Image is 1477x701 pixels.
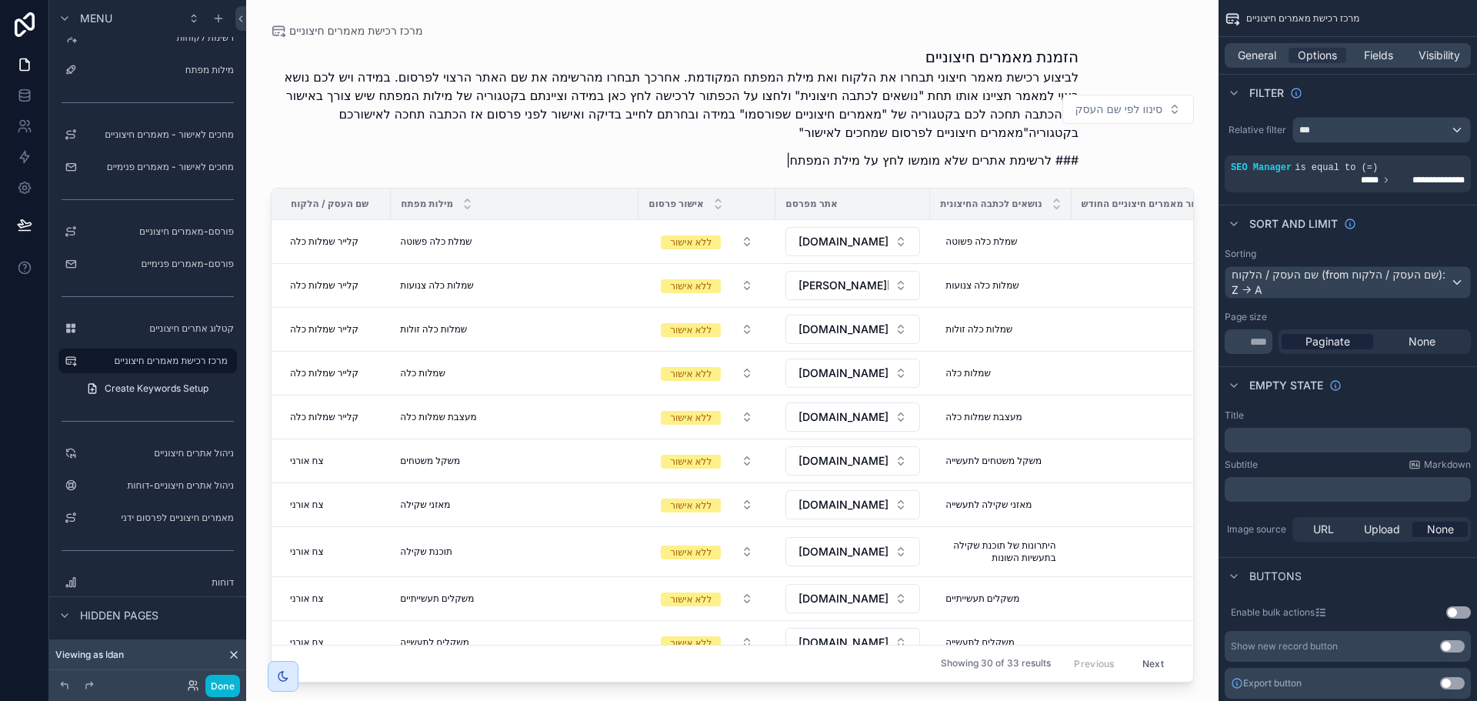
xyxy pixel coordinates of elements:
a: שמלות כלה צנועות [939,273,1062,298]
button: Select Button [785,359,920,388]
a: Select Button [785,489,921,520]
div: שם העסק / הלקוח (from שם העסק / הלקוח): Z -> A [1225,267,1470,298]
a: Select Button [648,490,766,519]
span: משקל משטחים לתעשייה [945,455,1042,467]
span: Empty state [1249,378,1323,393]
span: None [1409,334,1435,349]
span: Filter [1249,85,1284,101]
p: ### לרשימת אתרים שלא מומשו לחץ על מילת המפתח| [271,151,1079,169]
label: דוחות [83,576,234,589]
div: ללא אישור [670,546,712,559]
div: ללא אישור [670,411,712,425]
button: Select Button [785,315,920,344]
button: Select Button [648,629,765,656]
span: כמות מתוכננת לייצור מאמרים חיצוניים החודש [1082,198,1274,210]
a: Select Button [648,446,766,476]
span: [DOMAIN_NAME] [799,591,889,606]
a: 1 [1081,449,1294,473]
span: קלייר שמלות כלה [290,323,358,335]
a: מחכים לאישור - מאמרים פנימיים [58,155,237,179]
span: שמלות כלה [945,367,991,379]
a: Select Button [785,358,921,389]
label: Subtitle [1225,459,1258,471]
span: צח אורני [290,636,324,649]
span: [DOMAIN_NAME] [799,322,889,337]
a: 1 [1081,405,1294,429]
a: מעצבת שמלות כלה [939,405,1062,429]
button: Select Button [648,403,765,431]
a: 1 [1081,229,1294,254]
a: Select Button [648,628,766,657]
a: Select Button [648,537,766,566]
a: שמלת כלה פשוטה [400,235,629,248]
a: Select Button [785,270,921,301]
a: משקלים תעשייתיים [939,586,1062,611]
a: Select Button [648,227,766,256]
span: מעצבת שמלות כלה [945,411,1022,423]
a: Select Button [648,271,766,300]
span: קלייר שמלות כלה [290,411,358,423]
a: מרכז רכישת מאמרים חיצוניים [58,349,237,373]
span: [DOMAIN_NAME] [799,409,889,425]
h1: הזמנת מאמרים חיצוניים [271,46,1079,68]
label: פורסם-מאמרים חיצוניים [83,225,234,238]
span: Viewing as Idan [55,649,124,661]
div: ללא אישור [670,279,712,293]
span: צח אורני [290,455,324,467]
a: Select Button [648,402,766,432]
span: 1 [1087,323,1288,335]
button: Select Button [785,446,920,476]
span: שמלות כלה זולות [945,323,1012,335]
span: שמלת כלה פשוטה [945,235,1017,248]
a: משקלים לתעשייה [400,636,629,649]
span: מרכז רכישת מאמרים חיצוניים [289,23,422,38]
span: קלייר שמלות כלה [290,235,358,248]
a: Select Button [785,583,921,614]
button: Select Button [648,315,765,343]
label: קטלוג אתרים חיצוניים [83,322,234,335]
span: צח אורני [290,593,324,605]
span: SEO Manager [1231,162,1292,173]
span: שם העסק / הלקוח [291,198,368,210]
div: ללא אישור [670,499,712,512]
button: Select Button [648,447,765,475]
label: Image source [1225,523,1286,536]
a: תוכנת שקילה [400,546,629,558]
div: ללא אישור [670,593,712,606]
span: 1 [1087,411,1288,423]
span: 1 [1087,279,1288,292]
a: קלייר שמלות כלה [290,235,382,248]
label: מרכז רכישת מאמרים חיצוניים [83,355,228,367]
button: Select Button [1062,95,1194,124]
span: צח אורני [290,499,324,511]
button: Select Button [785,584,920,613]
span: Showing 30 of 33 results [941,658,1051,670]
div: scrollable content [1225,477,1471,502]
div: Show new record button [1231,640,1338,653]
span: קלייר שמלות כלה [290,279,358,292]
a: שמלות כלה זולות [400,323,629,335]
span: היתרונות של תוכנת שקילה בתעשיות השונות [945,539,1055,564]
span: משקלים לתעשייה [400,636,469,649]
a: Select Button [648,584,766,613]
span: מאזני שקילה [400,499,450,511]
a: Select Button [648,359,766,388]
label: Title [1225,409,1244,422]
a: קלייר שמלות כלה [290,279,382,292]
span: 1 [1087,455,1288,467]
button: Select Button [785,402,920,432]
span: מרכז רכישת מאמרים חיצוניים [1246,12,1359,25]
a: 1 [1081,361,1294,386]
span: [DOMAIN_NAME] [799,234,889,249]
span: Hidden pages [80,608,158,623]
button: Select Button [648,228,765,255]
div: scrollable content [1225,428,1471,452]
span: משקלים לתעשייה [945,636,1015,649]
span: מאזני שקילה לתעשייה [945,499,1032,511]
a: Markdown [1409,459,1471,471]
span: מעצבת שמלות כלה [400,411,476,423]
span: Markdown [1424,459,1471,471]
span: צח אורני [290,546,324,558]
a: פורסם-מאמרים חיצוניים [58,219,237,244]
a: צח אורני [290,636,382,649]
